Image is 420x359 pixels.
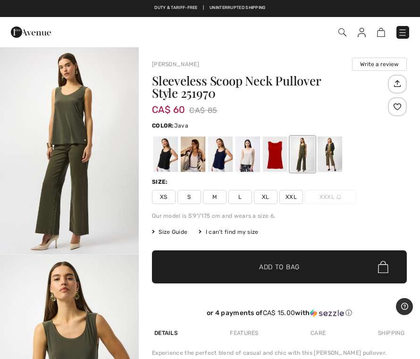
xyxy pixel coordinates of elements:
div: or 4 payments ofCA$ 15.00withSezzle Click to learn more about Sezzle [152,309,407,321]
img: ring-m.svg [336,195,341,199]
span: CA$ 60 [152,94,185,115]
h1: Sleeveless Scoop Neck Pullover Style 251970 [152,75,386,99]
span: Add to Bag [259,262,300,272]
img: Sezzle [310,309,344,317]
button: Add to Bag [152,250,407,283]
div: Vanilla 30 [181,137,205,172]
div: Details [152,325,180,342]
span: CA$ 15.00 [263,309,295,317]
div: Avocado [290,137,315,172]
span: S [177,190,201,204]
iframe: Opens a widget where you can find more information [396,298,413,316]
div: Radiant red [263,137,287,172]
div: Black [153,137,178,172]
img: Share [389,76,405,92]
span: Java [174,122,188,129]
div: Care [308,325,328,342]
span: Color: [152,122,174,129]
span: Size Guide [152,228,187,236]
div: Shipping [376,325,407,342]
div: Our model is 5'9"/175 cm and wears a size 6. [152,212,407,220]
div: Features [227,325,260,342]
div: Midnight Blue [208,137,233,172]
div: Size: [152,178,170,186]
span: M [203,190,227,204]
div: Moonstone [235,137,260,172]
img: Bag.svg [378,261,388,273]
button: Write a review [352,58,407,71]
img: Search [338,28,346,36]
span: XS [152,190,176,204]
img: Shopping Bag [377,28,385,37]
img: My Info [358,28,366,37]
a: 1ère Avenue [11,27,51,36]
span: XXL [279,190,303,204]
a: [PERSON_NAME] [152,61,199,68]
div: or 4 payments of with [152,309,407,317]
span: XXXL [305,190,356,204]
img: Menu [398,28,407,37]
span: CA$ 85 [189,103,218,118]
div: I can't find my size [199,228,258,236]
div: Java [318,137,342,172]
span: L [228,190,252,204]
img: 1ère Avenue [11,23,51,42]
span: XL [254,190,277,204]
